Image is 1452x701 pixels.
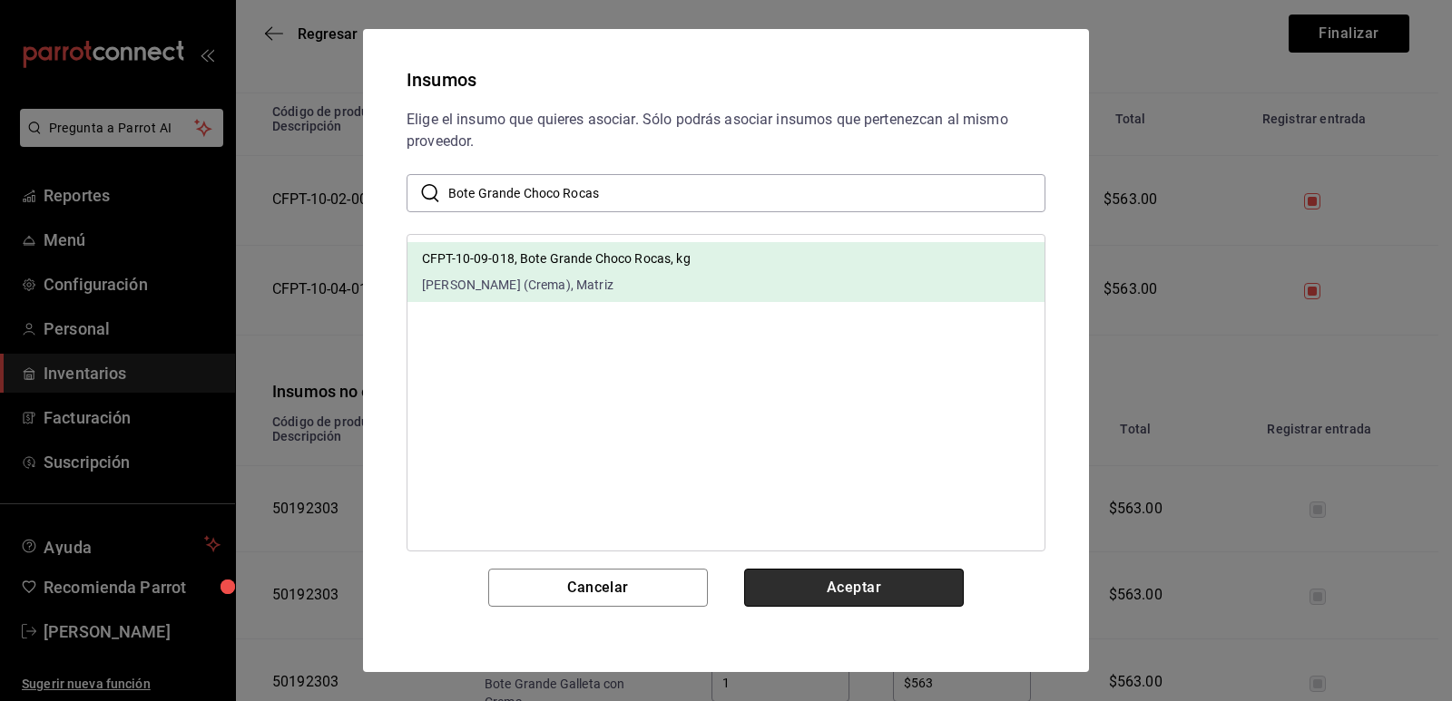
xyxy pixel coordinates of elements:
input: Buscar insumo [448,175,1045,211]
button: Aceptar [744,569,964,607]
p: CFPT-10-09-018, Bote Grande Choco Rocas, kg [422,249,691,268]
span: [PERSON_NAME] (Crema), Matriz [422,276,691,295]
div: Elige el insumo que quieres asociar. Sólo podrás asociar insumos que pertenezcan al mismo proveedor. [407,109,1045,152]
div: Insumos [407,65,1045,94]
button: Cancelar [488,569,708,607]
